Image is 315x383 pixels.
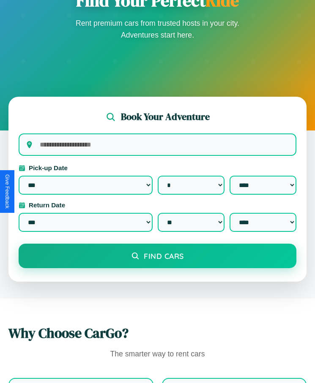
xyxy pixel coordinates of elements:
div: Give Feedback [4,174,10,209]
label: Pick-up Date [19,164,296,171]
h2: Why Choose CarGo? [8,324,307,342]
h2: Book Your Adventure [121,110,210,123]
label: Return Date [19,201,296,209]
p: The smarter way to rent cars [8,348,307,361]
button: Find Cars [19,244,296,268]
p: Rent premium cars from trusted hosts in your city. Adventures start here. [73,17,242,41]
